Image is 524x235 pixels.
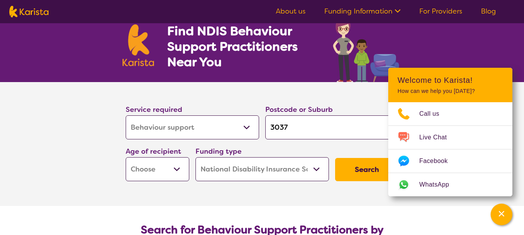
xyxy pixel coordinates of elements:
[276,7,306,16] a: About us
[388,68,512,196] div: Channel Menu
[331,14,402,82] img: behaviour-support
[419,108,449,120] span: Call us
[126,105,182,114] label: Service required
[9,6,48,17] img: Karista logo
[419,132,456,143] span: Live Chat
[195,147,242,156] label: Funding type
[265,115,399,139] input: Type
[126,147,181,156] label: Age of recipient
[123,24,154,66] img: Karista logo
[419,7,462,16] a: For Providers
[167,23,317,70] h1: Find NDIS Behaviour Support Practitioners Near You
[335,158,399,181] button: Search
[324,7,401,16] a: Funding Information
[419,179,458,190] span: WhatsApp
[265,105,333,114] label: Postcode or Suburb
[388,173,512,196] a: Web link opens in a new tab.
[491,204,512,225] button: Channel Menu
[419,155,457,167] span: Facebook
[398,75,503,85] h2: Welcome to Karista!
[398,88,503,94] p: How can we help you [DATE]?
[481,7,496,16] a: Blog
[388,102,512,196] ul: Choose channel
